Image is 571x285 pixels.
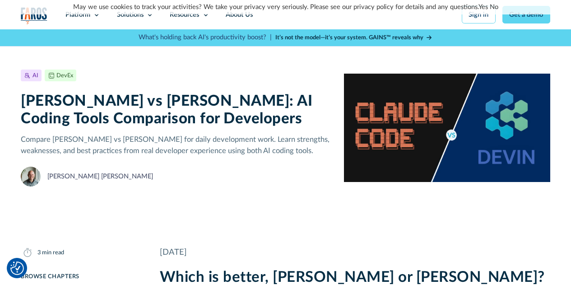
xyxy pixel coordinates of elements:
[10,262,24,275] img: Revisit consent button
[478,4,488,10] a: Yes
[32,71,38,80] div: AI
[21,167,41,187] img: Yandry Perez Clemente
[10,262,24,275] button: Cookie Settings
[42,248,64,257] div: min read
[21,7,47,24] a: home
[117,10,144,20] div: Solutions
[462,6,496,23] a: Sign in
[275,35,423,40] strong: It’s not the model—it’s your system. GAINS™ reveals why
[21,134,330,157] p: Compare [PERSON_NAME] vs [PERSON_NAME] for daily development work. Learn strengths, weaknesses, a...
[47,172,153,182] div: [PERSON_NAME] [PERSON_NAME]
[344,70,550,187] img: Claude Code logo vs. Devin AI logo
[160,246,550,258] div: [DATE]
[139,33,272,42] p: What's holding back AI's productivity boost? |
[275,33,432,42] a: It’s not the model—it’s your system. GAINS™ reveals why
[170,10,199,20] div: Resources
[490,4,498,10] a: No
[21,272,140,281] div: Browse Chapters
[56,71,73,80] div: DevEx
[502,6,550,23] a: Get a demo
[21,92,330,128] h1: [PERSON_NAME] vs [PERSON_NAME]: AI Coding Tools Comparison for Developers
[37,248,41,257] div: 3
[21,7,47,24] img: Logo of the analytics and reporting company Faros.
[65,10,90,20] div: Platform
